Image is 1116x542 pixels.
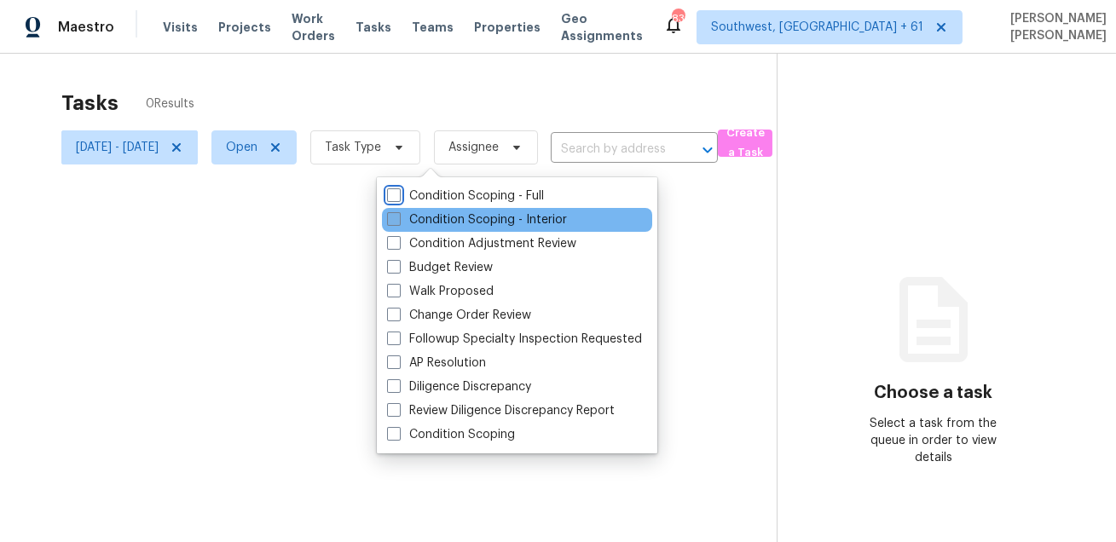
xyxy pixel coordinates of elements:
label: AP Resolution [387,355,486,372]
label: Review Diligence Discrepancy Report [387,402,615,419]
div: 832 [672,10,684,27]
label: Condition Scoping - Full [387,187,544,205]
label: Walk Proposed [387,283,494,300]
label: Change Order Review [387,307,531,324]
label: Condition Adjustment Review [387,235,576,252]
label: Followup Specialty Inspection Requested [387,331,642,348]
label: Diligence Discrepancy [387,378,531,395]
label: Condition Scoping [387,426,515,443]
label: Condition Scoping - Interior [387,211,567,228]
label: Budget Review [387,259,493,276]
